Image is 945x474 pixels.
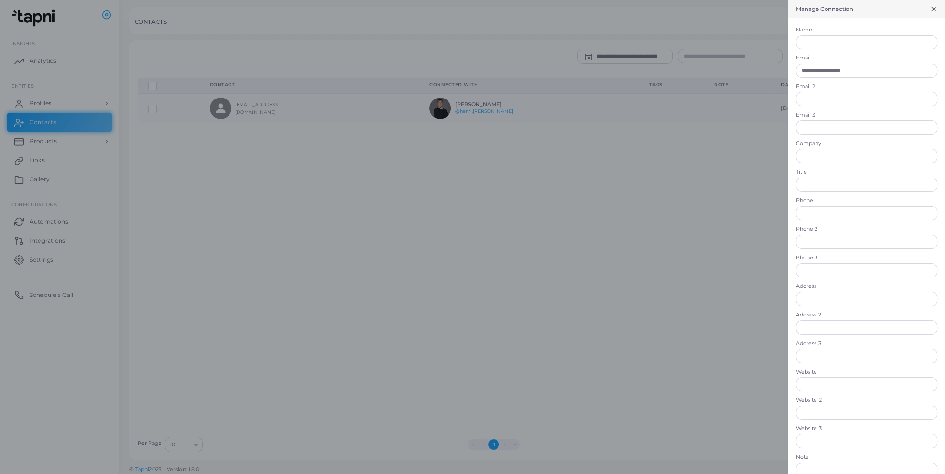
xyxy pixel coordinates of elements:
[796,140,937,148] label: Company
[796,368,937,376] label: Website
[796,311,937,319] label: Address 2
[796,226,937,233] label: Phone 2
[796,283,937,290] label: Address
[796,425,937,433] label: Website 3
[796,54,937,62] label: Email
[796,396,937,404] label: Website 2
[796,340,937,347] label: Address 3
[796,83,937,90] label: Email 2
[796,168,937,176] label: Title
[796,111,937,119] label: Email 3
[796,254,937,262] label: Phone 3
[796,197,937,205] label: Phone
[796,454,937,461] label: Note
